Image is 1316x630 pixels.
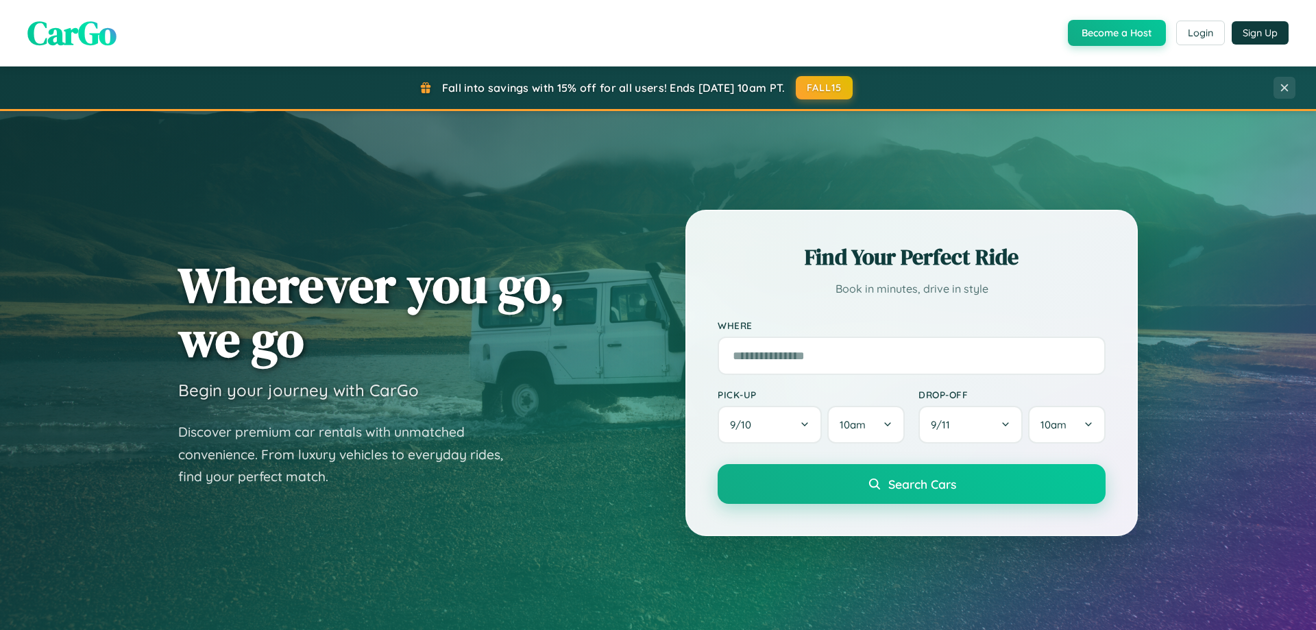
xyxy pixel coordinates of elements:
[27,10,117,56] span: CarGo
[718,464,1106,504] button: Search Cars
[1028,406,1106,444] button: 10am
[718,406,822,444] button: 9/10
[178,380,419,400] h3: Begin your journey with CarGo
[931,418,957,431] span: 9 / 11
[442,81,785,95] span: Fall into savings with 15% off for all users! Ends [DATE] 10am PT.
[730,418,758,431] span: 9 / 10
[718,279,1106,299] p: Book in minutes, drive in style
[840,418,866,431] span: 10am
[918,406,1023,444] button: 9/11
[918,389,1106,400] label: Drop-off
[1232,21,1289,45] button: Sign Up
[718,242,1106,272] h2: Find Your Perfect Ride
[718,319,1106,331] label: Where
[1068,20,1166,46] button: Become a Host
[1040,418,1067,431] span: 10am
[178,258,565,366] h1: Wherever you go, we go
[888,476,956,492] span: Search Cars
[178,421,521,488] p: Discover premium car rentals with unmatched convenience. From luxury vehicles to everyday rides, ...
[718,389,905,400] label: Pick-up
[1176,21,1225,45] button: Login
[827,406,905,444] button: 10am
[796,76,853,99] button: FALL15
